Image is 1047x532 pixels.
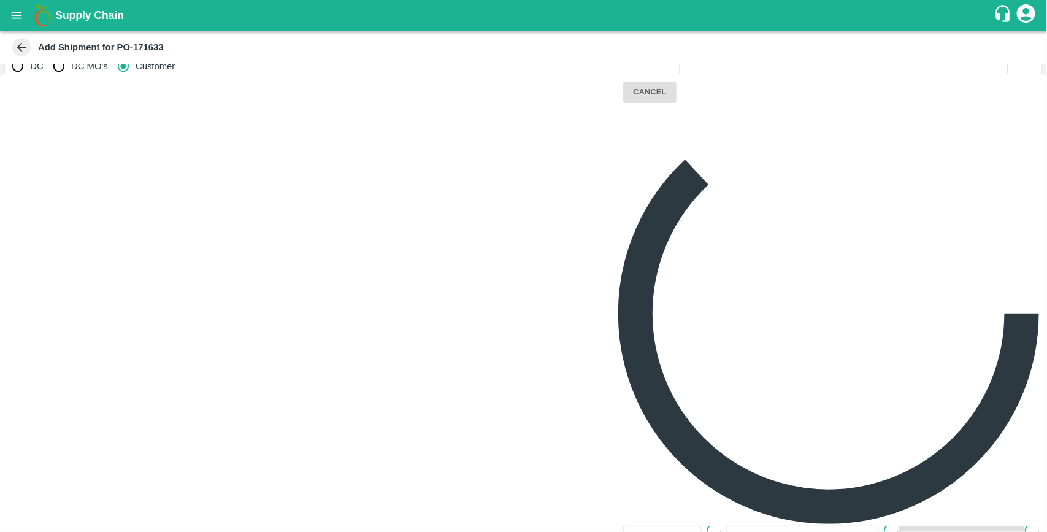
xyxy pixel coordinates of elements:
[1015,2,1037,28] div: account of current user
[31,3,55,28] img: logo
[38,42,164,52] b: Add Shipment for PO-171633
[12,54,341,79] div: recipient_type
[136,60,175,73] span: Customer
[30,60,43,73] span: DC
[55,9,124,21] b: Supply Chain
[994,4,1015,26] div: customer-support
[2,1,31,29] button: open drawer
[71,60,108,73] span: DC MO's
[55,7,994,24] a: Supply Chain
